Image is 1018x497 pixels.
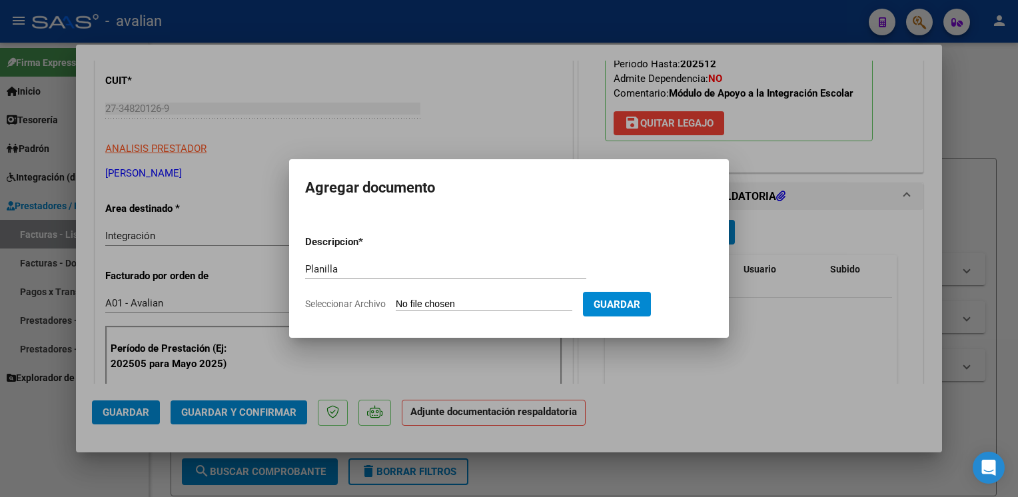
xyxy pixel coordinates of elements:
[305,298,386,309] span: Seleccionar Archivo
[305,235,428,250] p: Descripcion
[973,452,1005,484] div: Open Intercom Messenger
[305,175,713,201] h2: Agregar documento
[594,298,640,310] span: Guardar
[583,292,651,316] button: Guardar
